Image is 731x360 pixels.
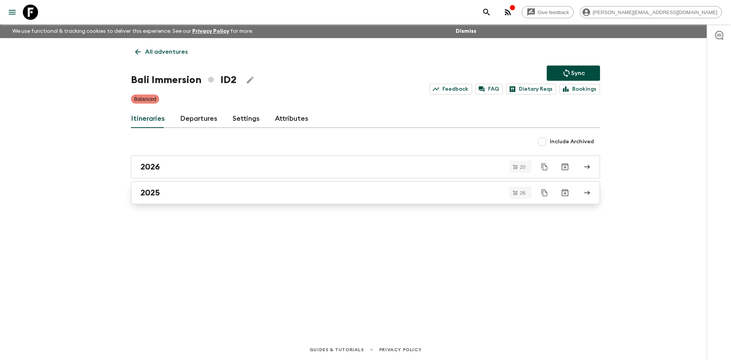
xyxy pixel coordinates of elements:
a: Dietary Reqs [506,84,556,94]
button: search adventures [479,5,494,20]
button: Sync adventure departures to the booking engine [547,66,600,81]
button: Archive [557,159,573,174]
a: Give feedback [522,6,574,18]
span: Include Archived [550,138,594,146]
a: Attributes [275,110,308,128]
div: [PERSON_NAME][EMAIL_ADDRESS][DOMAIN_NAME] [580,6,722,18]
a: All adventures [131,44,192,59]
a: 2025 [131,181,600,204]
button: Duplicate [538,160,551,174]
a: Departures [180,110,217,128]
a: Feedback [429,84,472,94]
h2: 2025 [140,188,160,198]
a: Guides & Tutorials [310,346,364,354]
button: Duplicate [538,186,551,200]
a: 2026 [131,155,600,178]
button: menu [5,5,20,20]
a: Settings [233,110,260,128]
button: Archive [557,185,573,200]
span: 20 [516,165,530,170]
span: [PERSON_NAME][EMAIL_ADDRESS][DOMAIN_NAME] [589,10,721,15]
a: Bookings [559,84,600,94]
a: FAQ [475,84,503,94]
a: Itineraries [131,110,165,128]
p: Balanced [134,95,156,103]
span: Give feedback [533,10,573,15]
p: All adventures [145,47,188,56]
h2: 2026 [140,162,160,172]
a: Privacy Policy [379,346,421,354]
button: Dismiss [454,26,478,37]
a: Privacy Policy [192,29,229,34]
h1: Bali Immersion ID2 [131,72,236,88]
p: We use functional & tracking cookies to deliver this experience. See our for more. [9,24,256,38]
p: Sync [571,69,585,78]
span: 26 [516,190,530,195]
button: Edit Adventure Title [243,72,258,88]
